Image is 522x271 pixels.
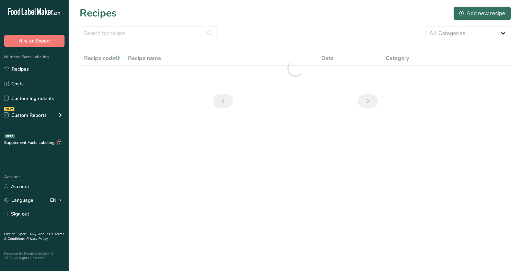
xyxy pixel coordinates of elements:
a: Terms & Conditions . [4,232,64,241]
div: Powered By FoodLabelMaker © 2025 All Rights Reserved [4,252,65,260]
input: Search for recipe [80,26,217,40]
button: Hire an Expert [4,35,65,47]
button: Add new recipe [453,7,511,20]
div: EN [50,196,65,205]
a: FAQ . [30,232,38,236]
div: NEW [4,107,14,111]
a: About Us . [38,232,55,236]
a: Next page [358,94,378,108]
a: Hire an Expert . [4,232,28,236]
div: Custom Reports [4,112,47,119]
div: Add new recipe [459,9,505,17]
a: Language [4,194,33,206]
a: Privacy Policy [26,236,48,241]
a: Previous page [213,94,233,108]
h1: Recipes [80,5,117,21]
div: BETA [4,134,15,138]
